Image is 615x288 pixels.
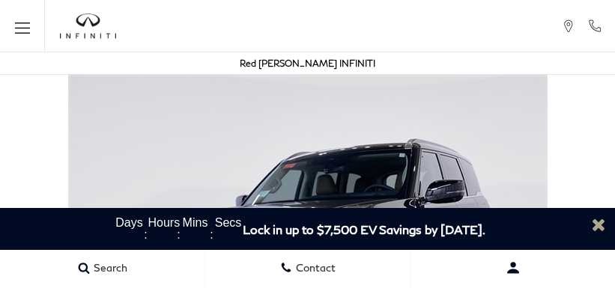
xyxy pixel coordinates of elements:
button: user-profile-menu [410,249,615,287]
img: INFINITI [60,13,116,39]
span: Contact [292,262,336,275]
span: Lock in up to $7,500 EV Savings by [DATE]. [243,222,485,236]
span: : [177,229,181,241]
span: : [210,229,214,241]
a: infiniti [60,13,116,39]
a: Close [590,215,608,233]
span: : [144,229,148,241]
span: Mins [181,217,210,229]
span: Days [115,217,144,229]
a: Red [PERSON_NAME] INFINITI [240,58,375,69]
span: Hours [148,217,177,229]
span: Secs [214,217,243,229]
span: Search [90,262,127,275]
